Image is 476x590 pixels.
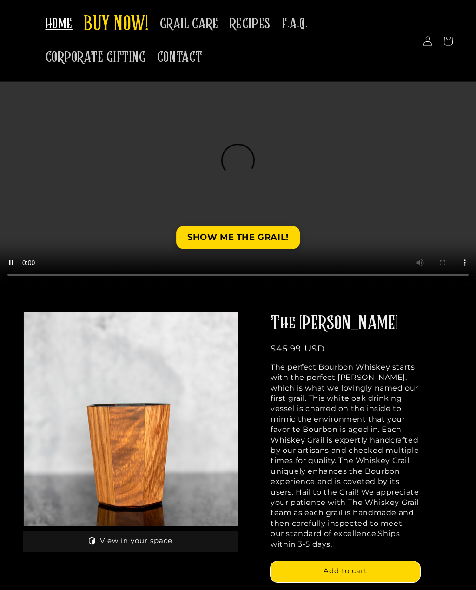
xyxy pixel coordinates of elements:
[40,9,78,39] a: HOME
[271,312,420,336] h2: The [PERSON_NAME]
[46,15,73,33] span: HOME
[282,15,308,33] span: F.A.Q.
[271,362,420,550] p: The perfect Bourbon Whiskey starts with the perfect [PERSON_NAME], which is what we lovingly name...
[46,49,146,67] span: CORPORATE GIFTING
[276,9,314,39] a: F.A.Q.
[230,15,271,33] span: RECIPES
[152,43,208,73] a: CONTACT
[224,9,276,39] a: RECIPES
[84,12,149,38] span: BUY NOW!
[40,43,152,73] a: CORPORATE GIFTING
[78,7,154,43] a: BUY NOW!
[23,531,238,552] button: View in your space, loads item in augmented reality window
[176,226,300,249] a: SHOW ME THE GRAIL!
[160,15,218,33] span: GRAIL CARE
[271,561,420,582] button: Add to cart
[324,566,367,575] span: Add to cart
[157,49,203,67] span: CONTACT
[271,344,325,354] span: $45.99 USD
[154,9,224,39] a: GRAIL CARE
